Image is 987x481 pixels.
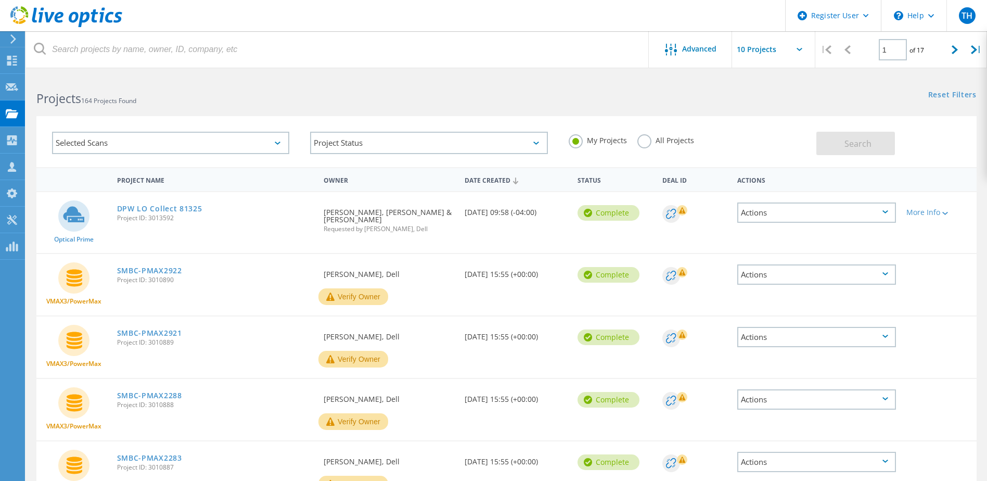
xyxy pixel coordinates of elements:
div: Date Created [459,170,572,189]
button: Verify Owner [318,288,388,305]
div: [PERSON_NAME], Dell [318,254,459,288]
div: Selected Scans [52,132,289,154]
div: Deal Id [657,170,733,189]
b: Projects [36,90,81,107]
div: [PERSON_NAME], Dell [318,379,459,413]
div: Complete [578,205,639,221]
span: Project ID: 3013592 [117,215,314,221]
div: Actions [737,202,896,223]
div: [DATE] 09:58 (-04:00) [459,192,572,226]
div: Owner [318,170,459,189]
div: More Info [906,209,971,216]
a: SMBC-PMAX2283 [117,454,182,462]
div: Actions [737,452,896,472]
span: Project ID: 3010887 [117,464,314,471]
span: VMAX3/PowerMax [46,361,101,367]
span: Project ID: 3010889 [117,339,314,346]
div: Project Status [310,132,547,154]
div: Actions [737,264,896,285]
div: Complete [578,267,639,283]
span: VMAX3/PowerMax [46,423,101,429]
span: Requested by [PERSON_NAME], Dell [324,226,454,232]
span: of 17 [909,46,924,55]
a: SMBC-PMAX2288 [117,392,182,399]
svg: \n [894,11,903,20]
div: [DATE] 15:55 (+00:00) [459,317,572,351]
div: | [815,31,837,68]
div: Project Name [112,170,319,189]
span: VMAX3/PowerMax [46,298,101,305]
div: | [966,31,987,68]
input: Search projects by name, owner, ID, company, etc [26,31,649,68]
div: Complete [578,454,639,470]
span: TH [962,11,972,20]
span: Advanced [682,45,716,53]
div: Status [572,170,657,189]
div: [DATE] 15:55 (+00:00) [459,379,572,413]
label: All Projects [637,134,694,144]
span: 164 Projects Found [81,96,136,105]
div: [PERSON_NAME], Dell [318,441,459,476]
a: DPW LO Collect 81325 [117,205,202,212]
span: Project ID: 3010890 [117,277,314,283]
a: SMBC-PMAX2922 [117,267,182,274]
div: Complete [578,392,639,408]
span: Search [844,138,871,149]
div: [PERSON_NAME], [PERSON_NAME] & [PERSON_NAME] [318,192,459,243]
div: Actions [737,389,896,410]
button: Search [816,132,895,155]
div: Actions [732,170,901,189]
button: Verify Owner [318,351,388,368]
div: [DATE] 15:55 (+00:00) [459,254,572,288]
div: Actions [737,327,896,347]
div: [DATE] 15:55 (+00:00) [459,441,572,476]
a: SMBC-PMAX2921 [117,330,182,337]
span: Project ID: 3010888 [117,402,314,408]
div: [PERSON_NAME], Dell [318,317,459,351]
span: Optical Prime [54,236,94,243]
a: Reset Filters [928,91,977,100]
label: My Projects [569,134,627,144]
div: Complete [578,330,639,345]
button: Verify Owner [318,413,388,430]
a: Live Optics Dashboard [10,22,122,29]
